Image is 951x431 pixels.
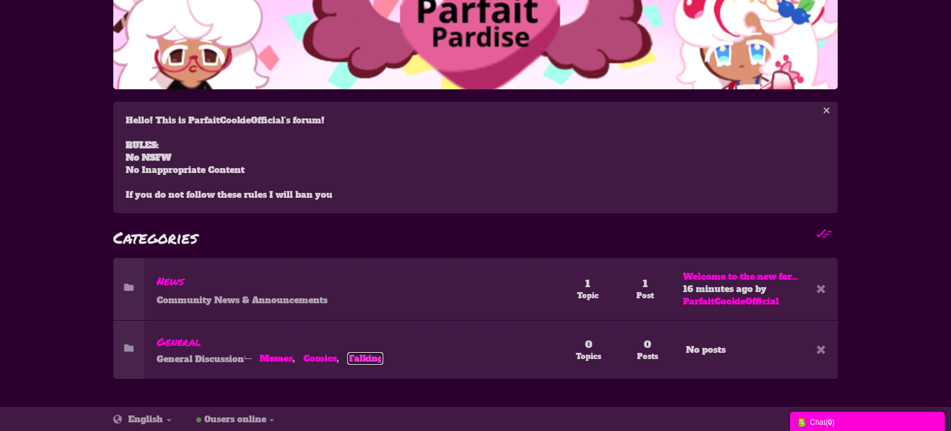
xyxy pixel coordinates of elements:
[683,283,753,295] time: 16 minutes ago
[796,415,939,428] div: Chat
[585,337,593,352] span: 0
[157,334,201,350] span: General
[126,139,172,164] strong: RULES: No NSFW
[303,352,339,365] a: Comics
[259,352,295,365] a: Memes
[157,273,184,289] span: News
[585,277,590,291] span: 1
[347,352,383,365] a: Talking
[126,114,825,127] div: Hello! This is ParfaitCookieOfficial's forum!
[126,176,825,201] div: If you do not follow these rules I will ban you
[157,329,201,351] a: General
[683,295,779,308] a: ParfaitCookieOfficial
[196,413,274,425] a: 0
[644,337,651,352] span: 0
[683,270,804,283] a: Welcome to the new forum!
[211,413,266,425] span: users online
[643,277,648,291] span: 1
[128,413,163,425] span: English
[825,418,835,427] span: ( )
[828,418,832,427] strong: 0
[126,164,825,176] div: No Inappropriate Content
[113,226,198,249] a: Categories
[157,269,184,290] a: News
